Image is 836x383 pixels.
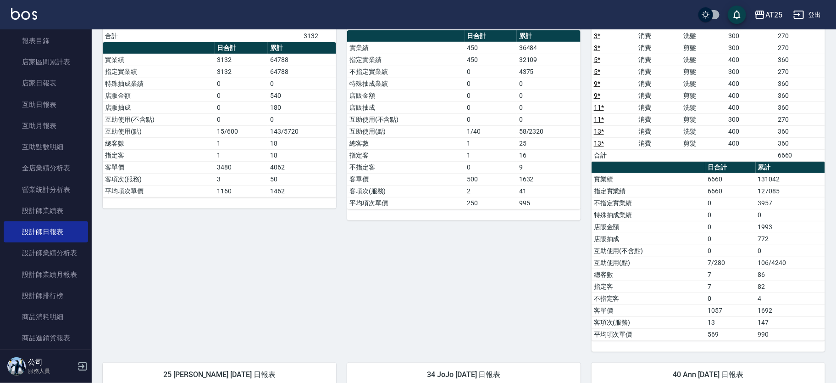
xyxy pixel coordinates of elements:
[103,137,215,149] td: 總客數
[681,125,726,137] td: 洗髮
[592,233,705,245] td: 店販抽成
[103,66,215,78] td: 指定實業績
[517,30,581,42] th: 累計
[268,113,336,125] td: 0
[347,78,465,90] td: 特殊抽成業績
[347,125,465,137] td: 互助使用(點)
[465,173,517,185] td: 500
[705,233,756,245] td: 0
[465,137,517,149] td: 1
[465,66,517,78] td: 0
[592,293,705,304] td: 不指定客
[465,101,517,113] td: 0
[103,149,215,161] td: 指定客
[681,42,726,54] td: 剪髮
[4,242,88,264] a: 設計師業績分析表
[215,66,268,78] td: 3132
[775,125,825,137] td: 360
[705,245,756,257] td: 0
[681,101,726,113] td: 洗髮
[517,113,581,125] td: 0
[517,66,581,78] td: 4375
[4,349,88,370] a: 商品庫存表
[592,304,705,316] td: 客單價
[4,115,88,136] a: 互助月報表
[592,162,825,341] table: a dense table
[592,197,705,209] td: 不指定實業績
[215,125,268,137] td: 15/600
[268,161,336,173] td: 4062
[268,90,336,101] td: 540
[726,137,775,149] td: 400
[756,293,825,304] td: 4
[347,173,465,185] td: 客單價
[775,42,825,54] td: 270
[592,281,705,293] td: 指定客
[705,173,756,185] td: 6660
[756,197,825,209] td: 3957
[705,209,756,221] td: 0
[268,125,336,137] td: 143/5720
[637,101,681,113] td: 消費
[215,149,268,161] td: 1
[705,221,756,233] td: 0
[775,78,825,90] td: 360
[756,328,825,340] td: 990
[4,306,88,327] a: 商品消耗明細
[705,257,756,269] td: 7/280
[347,137,465,149] td: 總客數
[681,30,726,42] td: 洗髮
[681,137,726,149] td: 剪髮
[347,30,581,209] table: a dense table
[465,149,517,161] td: 1
[775,54,825,66] td: 360
[775,149,825,161] td: 6660
[347,185,465,197] td: 客項次(服務)
[347,42,465,54] td: 實業績
[465,185,517,197] td: 2
[726,66,775,78] td: 300
[301,30,336,42] td: 3132
[637,66,681,78] td: 消費
[705,269,756,281] td: 7
[215,78,268,90] td: 0
[705,162,756,174] th: 日合計
[4,327,88,349] a: 商品進銷貨報表
[726,42,775,54] td: 300
[347,66,465,78] td: 不指定實業績
[465,113,517,125] td: 0
[517,101,581,113] td: 0
[517,137,581,149] td: 25
[517,197,581,209] td: 995
[103,161,215,173] td: 客單價
[4,94,88,115] a: 互助日報表
[681,90,726,101] td: 剪髮
[347,161,465,173] td: 不指定客
[592,269,705,281] td: 總客數
[4,179,88,200] a: 營業統計分析表
[726,30,775,42] td: 300
[592,328,705,340] td: 平均項次單價
[756,316,825,328] td: 147
[268,42,336,54] th: 累計
[756,269,825,281] td: 86
[726,101,775,113] td: 400
[215,137,268,149] td: 1
[637,78,681,90] td: 消費
[637,137,681,149] td: 消費
[705,328,756,340] td: 569
[756,162,825,174] th: 累計
[347,90,465,101] td: 店販金額
[756,221,825,233] td: 1993
[726,90,775,101] td: 400
[726,78,775,90] td: 400
[681,66,726,78] td: 剪髮
[756,185,825,197] td: 127085
[215,185,268,197] td: 1160
[4,51,88,73] a: 店家區間累計表
[603,370,814,379] span: 40 Ann [DATE] 日報表
[726,54,775,66] td: 400
[268,137,336,149] td: 18
[592,173,705,185] td: 實業績
[465,197,517,209] td: 250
